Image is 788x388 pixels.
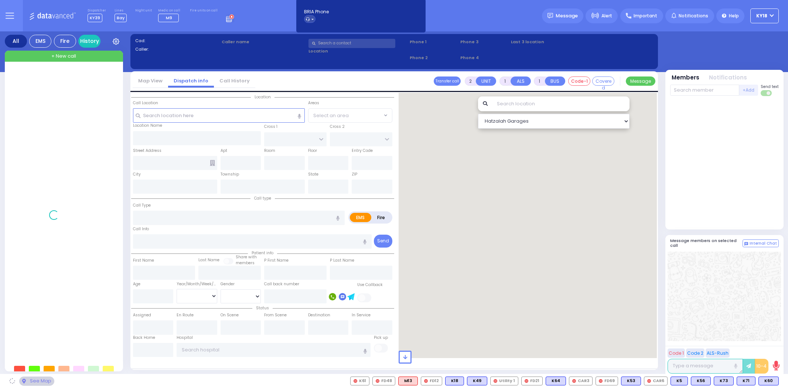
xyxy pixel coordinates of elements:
[601,13,612,19] span: Alert
[330,124,345,130] label: Cross 2
[236,260,255,266] span: members
[221,171,239,177] label: Township
[252,305,273,311] span: Status
[709,74,747,82] button: Notifications
[135,46,219,52] label: Caller:
[744,242,748,246] img: comment-alt.png
[547,13,553,18] img: message.svg
[374,235,392,248] button: Send
[214,77,255,84] a: Call History
[476,76,496,86] button: UNIT
[352,171,357,177] label: ZIP
[758,377,779,385] div: BLS
[133,100,158,106] label: Call Location
[445,377,464,385] div: BLS
[521,377,543,385] div: FD21
[308,171,318,177] label: State
[354,379,357,383] img: red-radio-icon.svg
[308,39,395,48] input: Search a contact
[592,76,614,86] button: Covered
[133,202,151,208] label: Call Type
[647,379,651,383] img: red-radio-icon.svg
[371,213,392,222] label: Fire
[691,377,711,385] div: BLS
[177,281,217,287] div: Year/Month/Week/Day
[750,8,779,23] button: KY18
[372,377,395,385] div: FD48
[198,257,219,263] label: Last Name
[743,239,779,248] button: Internal Chat
[494,379,497,383] img: red-radio-icon.svg
[29,35,51,48] div: EMS
[671,377,688,385] div: K5
[133,281,140,287] label: Age
[492,96,629,111] input: Search location
[19,377,54,386] div: See map
[758,377,779,385] div: K60
[572,379,576,383] img: red-radio-icon.svg
[264,281,299,287] label: Call back number
[737,377,755,385] div: K71
[467,377,487,385] div: BLS
[670,85,739,96] input: Search member
[546,377,566,385] div: K64
[133,77,168,84] a: Map View
[569,377,593,385] div: CAR3
[511,76,531,86] button: ALS
[304,8,329,15] span: BRIA Phone
[546,377,566,385] div: BLS
[750,241,777,246] span: Internal Chat
[668,348,685,358] button: Code 1
[672,74,699,82] button: Members
[133,226,149,232] label: Call Info
[596,377,618,385] div: FD69
[135,38,219,44] label: Cad:
[737,377,755,385] div: BLS
[221,148,227,154] label: Apt
[190,8,218,13] label: Fire units on call
[177,335,193,341] label: Hospital
[556,12,578,20] span: Message
[308,48,407,54] label: Location
[729,13,739,19] span: Help
[621,377,641,385] div: K53
[135,8,152,13] label: Night unit
[88,14,102,22] span: KY39
[352,148,373,154] label: Entry Code
[756,13,767,19] span: KY18
[264,124,277,130] label: Cross 1
[5,35,27,48] div: All
[644,377,668,385] div: CAR6
[511,39,582,45] label: Last 3 location
[330,258,354,263] label: P Last Name
[445,377,464,385] div: K18
[133,171,141,177] label: City
[706,348,730,358] button: ALS-Rush
[398,377,418,385] div: M13
[115,14,127,22] span: Bay
[236,254,257,260] small: Share with
[460,39,508,45] span: Phone 3
[434,76,461,86] button: Transfer call
[251,94,274,100] span: Location
[686,348,705,358] button: Code 2
[599,379,603,383] img: red-radio-icon.svg
[679,13,708,19] span: Notifications
[467,377,487,385] div: K49
[545,76,565,86] button: BUS
[133,123,162,129] label: Location Name
[166,15,172,21] span: M9
[308,100,319,106] label: Areas
[525,379,528,383] img: red-radio-icon.svg
[424,379,428,383] img: red-radio-icon.svg
[714,377,734,385] div: BLS
[490,377,518,385] div: Utility 1
[670,238,743,248] h5: Message members on selected call
[133,312,151,318] label: Assigned
[568,76,590,86] button: Code-1
[133,148,161,154] label: Street Address
[210,160,215,166] span: Other building occupants
[621,377,641,385] div: BLS
[88,8,106,13] label: Dispatcher
[221,312,239,318] label: On Scene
